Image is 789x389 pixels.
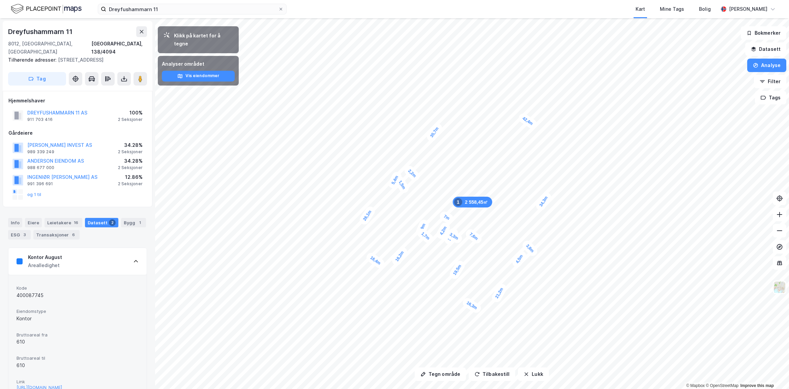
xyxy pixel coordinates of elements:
[118,181,143,187] div: 2 Seksjoner
[162,60,235,68] div: Analyser området
[454,198,462,206] div: 1
[106,4,278,14] input: Søk på adresse, matrikkel, gårdeiere, leietakere eller personer
[118,149,143,155] div: 2 Seksjoner
[741,26,786,40] button: Bokmerker
[403,164,421,183] div: Map marker
[740,383,774,388] a: Improve this map
[745,42,786,56] button: Datasett
[425,122,444,143] div: Map marker
[27,117,53,122] div: 911 703 416
[365,251,386,270] div: Map marker
[755,357,789,389] iframe: Chat Widget
[27,149,54,155] div: 989 339 249
[109,219,116,226] div: 2
[17,361,139,369] div: 610
[118,173,143,181] div: 12.86%
[27,181,53,187] div: 991 396 691
[747,59,786,72] button: Analyse
[754,75,786,88] button: Filter
[17,355,139,361] span: Bruttoareal til
[70,231,77,238] div: 6
[72,219,80,226] div: 16
[660,5,684,13] div: Mine Tags
[435,221,452,240] div: Map marker
[8,129,147,137] div: Gårdeiere
[85,218,118,227] div: Datasett
[174,32,233,48] div: Klikk på kartet for å tegne
[17,309,139,314] span: Eiendomstype
[8,97,147,105] div: Hjemmelshaver
[121,218,146,227] div: Bygg
[11,3,82,15] img: logo.f888ab2527a4732fd821a326f86c7f29.svg
[390,246,409,267] div: Map marker
[358,205,377,226] div: Map marker
[28,253,62,261] div: Kontor August
[461,296,483,315] div: Map marker
[8,72,66,86] button: Tag
[17,332,139,338] span: Bruttoareal fra
[118,141,143,149] div: 34.28%
[27,165,54,170] div: 988 677 000
[137,219,143,226] div: 1
[8,26,74,37] div: Dreyfushammarn 11
[17,338,139,346] div: 610
[8,218,22,227] div: Info
[453,197,492,207] div: Map marker
[729,5,767,13] div: [PERSON_NAME]
[8,230,31,239] div: ESG
[534,191,553,212] div: Map marker
[415,218,430,238] div: Map marker
[699,5,711,13] div: Bolig
[444,228,464,245] div: Map marker
[636,5,645,13] div: Kart
[21,231,28,238] div: 3
[517,112,538,130] div: Map marker
[91,40,147,56] div: [GEOGRAPHIC_DATA], 138/4094
[162,71,235,82] button: Vis eiendommer
[28,261,62,269] div: Arealledighet
[45,218,82,227] div: Leietakere
[25,218,42,227] div: Eiere
[773,281,786,294] img: Z
[416,227,435,245] div: Map marker
[118,157,143,165] div: 34.28%
[438,210,455,225] div: Map marker
[464,227,484,245] div: Map marker
[17,379,139,385] span: Link
[755,91,786,104] button: Tags
[118,117,143,122] div: 2 Seksjoner
[511,249,528,269] div: Map marker
[686,383,705,388] a: Mapbox
[8,40,91,56] div: 8012, [GEOGRAPHIC_DATA], [GEOGRAPHIC_DATA]
[387,170,403,190] div: Map marker
[8,57,58,63] span: Tilhørende adresser:
[118,109,143,117] div: 100%
[448,259,467,281] div: Map marker
[118,165,143,170] div: 2 Seksjoner
[521,239,539,258] div: Map marker
[490,282,508,304] div: Map marker
[17,291,139,299] div: 400087745
[469,367,515,381] button: Tilbakestill
[17,315,139,323] div: Kontor
[33,230,80,239] div: Transaksjoner
[415,367,466,381] button: Tegn område
[393,175,410,195] div: Map marker
[706,383,738,388] a: OpenStreetMap
[518,367,549,381] button: Lukk
[755,357,789,389] div: Kontrollprogram for chat
[8,56,142,64] div: [STREET_ADDRESS]
[17,285,139,291] span: Kode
